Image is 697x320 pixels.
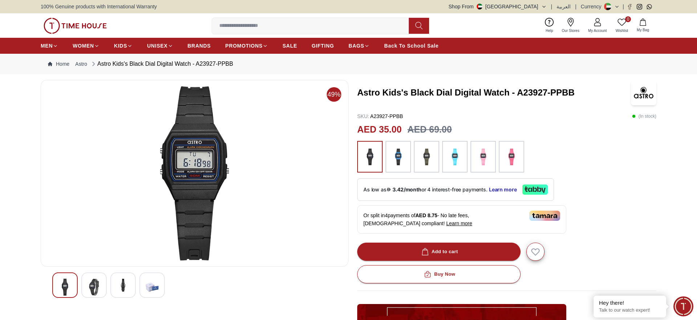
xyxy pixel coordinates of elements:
span: BAGS [348,42,364,49]
span: AED 8.75 [415,212,437,218]
span: SKU : [357,113,369,119]
a: BAGS [348,39,370,52]
span: 100% Genuine products with International Warranty [41,3,157,10]
a: Help [541,16,558,35]
img: ... [389,145,407,169]
a: Back To School Sale [384,39,439,52]
span: My Bag [634,27,652,33]
h2: AED 35.00 [357,123,402,137]
span: Wishlist [613,28,631,33]
span: 0 [625,16,631,22]
img: Astro Kids's Black Dial Digital Watch - A23927-PPBB [47,86,342,260]
img: United Arab Emirates [477,4,482,9]
div: Or split in 4 payments of - No late fees, [DEMOGRAPHIC_DATA] compliant! [357,205,566,234]
span: WOMEN [73,42,94,49]
img: ... [474,145,492,169]
a: Facebook [627,4,632,9]
img: Astro Kids's Black Dial Digital Watch - A23927-PPBB [87,279,101,296]
button: My Bag [632,17,653,34]
span: KIDS [114,42,127,49]
div: Buy Now [423,270,455,279]
img: Astro Kids's Black Dial Digital Watch - A23927-PPBB [58,279,72,296]
span: | [551,3,553,10]
div: Currency [581,3,604,10]
img: ... [44,18,107,34]
div: Chat Widget [673,296,693,316]
span: Help [543,28,556,33]
span: | [575,3,576,10]
a: Home [48,60,69,68]
a: BRANDS [188,39,211,52]
span: | [623,3,624,10]
img: Astro Kids's Black Dial Digital Watch - A23927-PPBB [631,80,656,105]
a: Astro [75,60,87,68]
button: Shop From[GEOGRAPHIC_DATA] [449,3,547,10]
button: Buy Now [357,265,521,283]
div: Astro Kids's Black Dial Digital Watch - A23927-PPBB [90,60,233,68]
span: UNISEX [147,42,167,49]
a: GIFTING [311,39,334,52]
span: SALE [282,42,297,49]
h3: AED 69.00 [407,123,452,137]
img: Astro Kids's Black Dial Digital Watch - A23927-PPBB [117,279,130,292]
span: MEN [41,42,53,49]
span: My Account [585,28,610,33]
img: Astro Kids's Black Dial Digital Watch - A23927-PPBB [146,279,159,296]
a: Whatsapp [647,4,652,9]
span: PROMOTIONS [225,42,263,49]
a: SALE [282,39,297,52]
p: ( In stock ) [632,113,656,120]
a: PROMOTIONS [225,39,268,52]
span: BRANDS [188,42,211,49]
a: Our Stores [558,16,584,35]
h3: Astro Kids's Black Dial Digital Watch - A23927-PPBB [357,87,631,98]
img: Tamara [529,211,560,221]
p: Talk to our watch expert! [599,307,661,313]
div: Hey there! [599,299,661,307]
a: 0Wishlist [611,16,632,35]
img: ... [417,145,436,169]
a: KIDS [114,39,133,52]
span: Back To School Sale [384,42,439,49]
span: GIFTING [311,42,334,49]
img: ... [446,145,464,169]
span: Our Stores [559,28,582,33]
button: Add to cart [357,243,521,261]
a: Instagram [637,4,642,9]
a: MEN [41,39,58,52]
a: WOMEN [73,39,99,52]
button: العربية [557,3,571,10]
span: 49% [327,87,341,102]
img: ... [502,145,521,169]
span: Learn more [446,220,472,226]
div: Add to cart [420,248,458,256]
img: ... [361,145,379,169]
p: A23927-PPBB [357,113,403,120]
nav: Breadcrumb [41,54,656,74]
a: UNISEX [147,39,173,52]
